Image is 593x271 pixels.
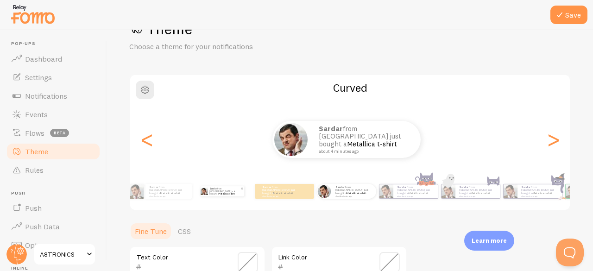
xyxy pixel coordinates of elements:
img: Fomo [566,184,580,198]
p: from [GEOGRAPHIC_DATA] just bought a [262,185,299,197]
iframe: Help Scout Beacon - Open [556,239,584,266]
a: Metallica t-shirt [273,191,293,195]
p: from [GEOGRAPHIC_DATA] just bought a [397,185,434,197]
a: Theme [6,142,101,161]
a: A8TRONICS [33,243,96,265]
strong: Sardar [459,185,469,189]
strong: Sardar [262,185,272,189]
a: Metallica t-shirt [533,191,553,195]
span: Notifications [25,91,67,101]
div: Previous slide [141,106,152,173]
img: Fomo [504,184,517,198]
a: Settings [6,68,101,87]
strong: Sardar [319,124,343,133]
img: Fomo [379,184,393,198]
img: Fomo [318,184,331,198]
a: Push Data [6,217,101,236]
span: Rules [25,165,44,175]
a: Metallica t-shirt [409,191,429,195]
a: Opt-In [6,236,101,254]
small: about 4 minutes ago [335,195,372,197]
img: Fomo [274,123,308,156]
img: fomo-relay-logo-orange.svg [10,2,56,26]
p: from [GEOGRAPHIC_DATA] just bought a [319,125,411,154]
div: Learn more [464,231,514,251]
a: Events [6,105,101,124]
small: about 4 minutes ago [397,195,433,197]
strong: Sardar [149,185,159,189]
a: Metallica t-shirt [347,191,366,195]
small: about 4 minutes ago [459,195,495,197]
a: Metallica t-shirt [471,191,491,195]
span: Pop-ups [11,41,101,47]
p: from [GEOGRAPHIC_DATA] just bought a [459,185,496,197]
strong: Sardar [335,185,345,189]
a: Rules [6,161,101,179]
span: Dashboard [25,54,62,63]
strong: Sardar [397,185,407,189]
small: about 4 minutes ago [521,195,557,197]
strong: Sardar [521,185,531,189]
p: Choose a theme for your notifications [129,41,352,52]
span: Push [25,203,42,213]
a: Metallica t-shirt [347,139,397,148]
span: Flows [25,128,44,138]
p: from [GEOGRAPHIC_DATA] just bought a [335,185,372,197]
img: Fomo [129,184,144,199]
small: about 4 minutes ago [262,195,298,197]
div: Next slide [548,106,559,173]
p: from [GEOGRAPHIC_DATA] just bought a [209,186,240,196]
a: CSS [172,222,196,240]
span: Opt-In [25,240,47,250]
p: Learn more [472,236,507,245]
span: Theme [25,147,48,156]
span: A8TRONICS [40,249,84,260]
a: Metallica t-shirt [160,191,180,195]
img: Fomo [201,188,208,195]
small: about 4 minutes ago [319,149,409,154]
a: Fine Tune [129,222,172,240]
a: Notifications [6,87,101,105]
p: from [GEOGRAPHIC_DATA] just bought a [149,185,188,197]
span: Settings [25,73,52,82]
small: about 4 minutes ago [149,195,187,197]
p: from [GEOGRAPHIC_DATA] just bought a [521,185,558,197]
a: Flows beta [6,124,101,142]
a: Push [6,199,101,217]
a: Dashboard [6,50,101,68]
a: Metallica t-shirt [219,192,234,195]
span: Push Data [25,222,60,231]
img: Fomo [442,184,455,198]
span: Push [11,190,101,196]
span: beta [50,129,69,137]
span: Events [25,110,48,119]
h2: Curved [130,81,570,95]
strong: Sardar [209,187,217,190]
